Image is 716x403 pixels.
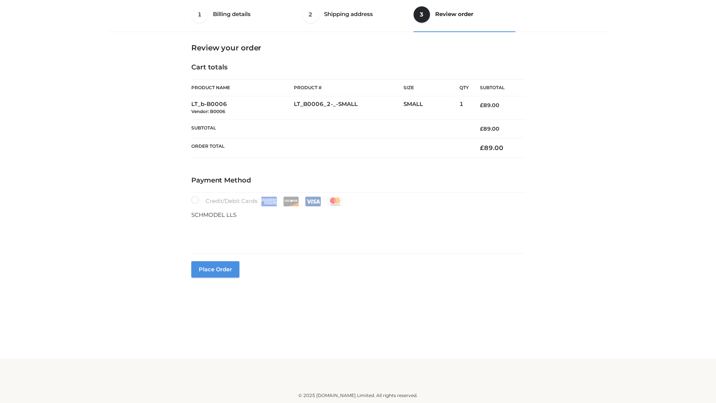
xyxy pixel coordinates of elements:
[111,392,605,399] div: © 2025 [DOMAIN_NAME] Limited. All rights reserved.
[191,261,239,278] button: Place order
[191,96,294,120] td: LT_b-B0006
[191,176,525,185] h4: Payment Method
[480,102,499,109] bdi: 89.00
[480,102,483,109] span: £
[191,138,469,158] th: Order Total
[191,196,344,206] label: Credit/Debit Cards
[191,43,525,52] h3: Review your order
[403,96,459,120] td: SMALL
[191,210,525,220] p: SCHMODEL LLS
[480,144,484,151] span: £
[327,197,343,206] img: Mastercard
[480,125,499,132] bdi: 89.00
[191,79,294,96] th: Product Name
[480,125,483,132] span: £
[191,109,225,114] small: Vendor: B0006
[469,79,525,96] th: Subtotal
[191,119,469,138] th: Subtotal
[283,197,299,206] img: Discover
[459,79,469,96] th: Qty
[261,197,277,206] img: Amex
[403,79,456,96] th: Size
[294,79,403,96] th: Product #
[305,197,321,206] img: Visa
[294,96,403,120] td: LT_B0006_2-_-SMALL
[190,218,523,245] iframe: Secure payment input frame
[459,96,469,120] td: 1
[191,63,525,72] h4: Cart totals
[480,144,503,151] bdi: 89.00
